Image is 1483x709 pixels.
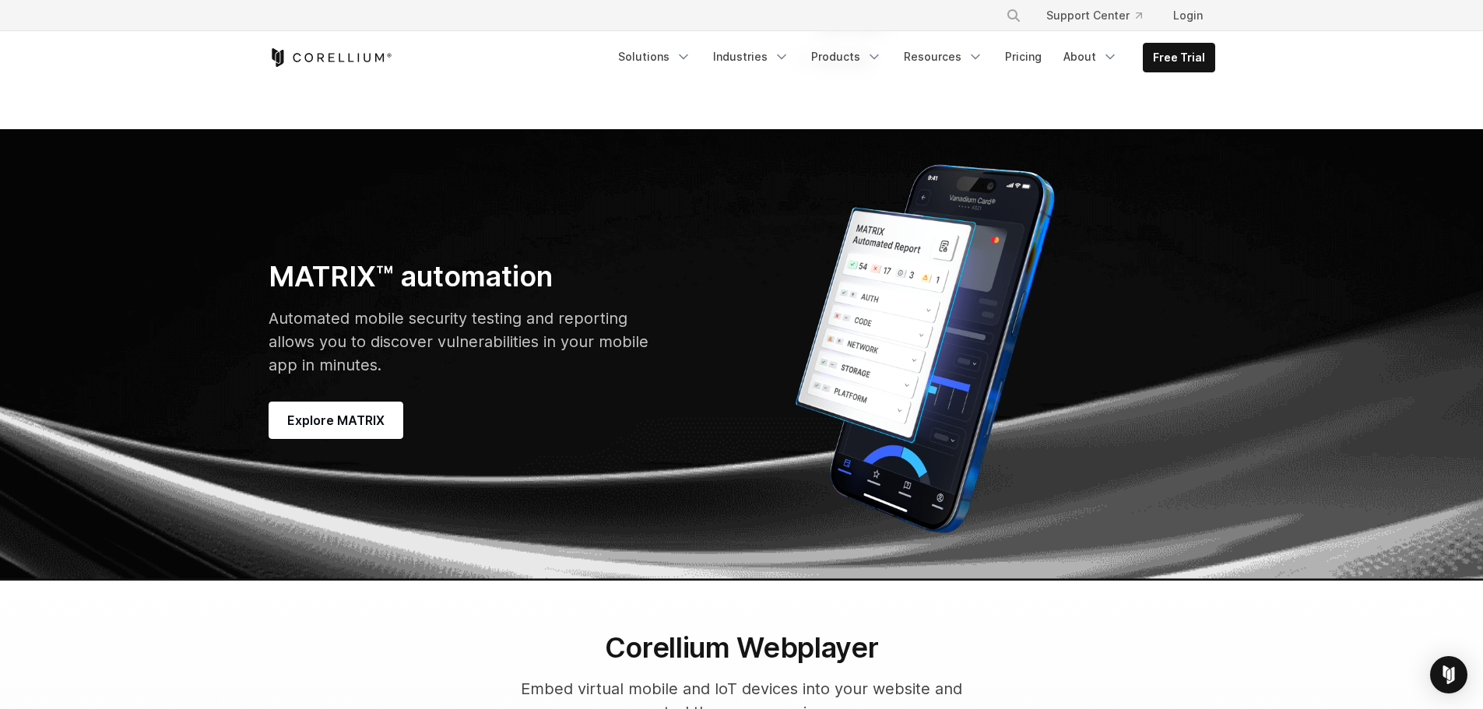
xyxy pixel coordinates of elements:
[894,43,993,71] a: Resources
[269,309,648,374] span: Automated mobile security testing and reporting allows you to discover vulnerabilities in your mo...
[1054,43,1127,71] a: About
[1034,2,1154,30] a: Support Center
[1144,44,1214,72] a: Free Trial
[269,259,649,294] h3: MATRIX™ automation
[269,48,392,67] a: Corellium Home
[996,43,1051,71] a: Pricing
[1161,2,1215,30] a: Login
[1000,2,1028,30] button: Search
[802,43,891,71] a: Products
[609,43,701,71] a: Solutions
[287,411,385,430] span: Explore MATRIX
[1430,656,1467,693] div: Open Intercom Messenger
[757,154,1092,543] img: Corellium's virtual hardware platform; MATRIX Automated Report
[269,402,403,439] a: Explore MATRIX
[513,630,971,665] h2: Corellium Webplayer
[704,43,799,71] a: Industries
[609,43,1215,72] div: Navigation Menu
[987,2,1215,30] div: Navigation Menu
